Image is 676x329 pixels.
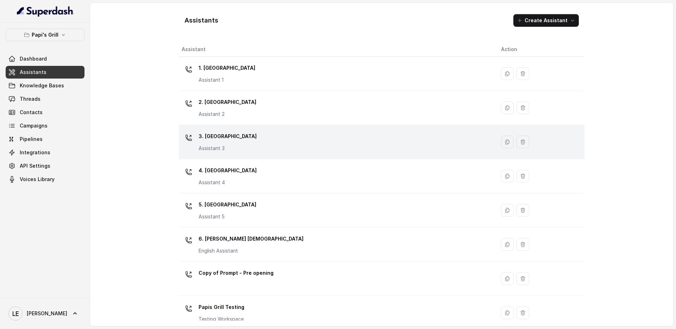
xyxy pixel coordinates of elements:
[17,6,74,17] img: light.svg
[6,146,84,159] a: Integrations
[20,109,43,116] span: Contacts
[199,213,256,220] p: Assistant 5
[6,133,84,145] a: Pipelines
[199,111,256,118] p: Assistant 2
[199,316,244,323] p: Testing Workspace
[199,131,257,142] p: 3. [GEOGRAPHIC_DATA]
[199,199,256,210] p: 5. [GEOGRAPHIC_DATA]
[20,55,47,62] span: Dashboard
[20,162,50,169] span: API Settings
[6,304,84,323] a: [PERSON_NAME]
[20,149,50,156] span: Integrations
[495,42,584,57] th: Action
[199,233,303,244] p: 6. [PERSON_NAME] [DEMOGRAPHIC_DATA]
[6,66,84,79] a: Assistants
[199,145,257,152] p: Assistant 3
[20,176,55,183] span: Voices Library
[6,173,84,186] a: Voices Library
[20,136,43,143] span: Pipelines
[6,79,84,92] a: Knowledge Bases
[513,14,579,27] button: Create Assistant
[199,165,257,176] p: 4. [GEOGRAPHIC_DATA]
[12,310,19,317] text: LE
[6,160,84,172] a: API Settings
[6,29,84,41] button: Papi's Grill
[6,119,84,132] a: Campaigns
[6,52,84,65] a: Dashboard
[6,93,84,105] a: Threads
[199,267,274,279] p: Copy of Prompt - Pre opening
[20,82,64,89] span: Knowledge Bases
[199,302,244,313] p: Papis Grill Testing
[199,97,256,108] p: 2. [GEOGRAPHIC_DATA]
[32,31,58,39] p: Papi's Grill
[199,247,303,254] p: English Assistant
[20,95,40,103] span: Threads
[6,106,84,119] a: Contacts
[199,76,255,83] p: Assistant 1
[20,122,48,129] span: Campaigns
[199,179,257,186] p: Assistant 4
[179,42,495,57] th: Assistant
[199,62,255,74] p: 1. [GEOGRAPHIC_DATA]
[20,69,46,76] span: Assistants
[184,15,218,26] h1: Assistants
[27,310,67,317] span: [PERSON_NAME]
